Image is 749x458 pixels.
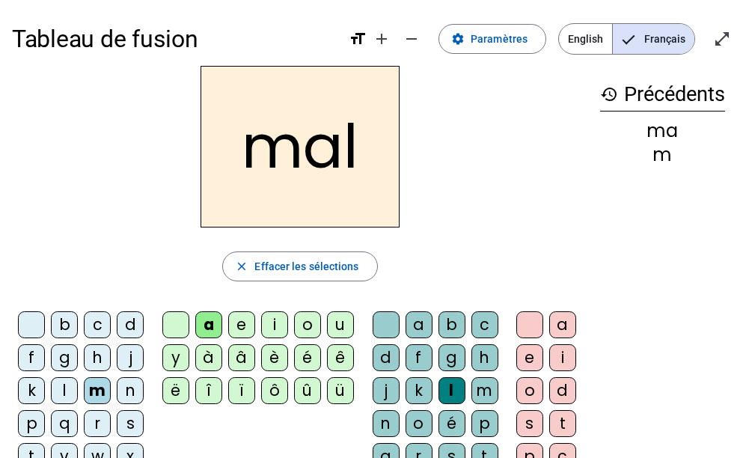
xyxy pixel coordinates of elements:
[222,251,377,281] button: Effacer les sélections
[549,311,576,338] div: a
[516,410,543,437] div: s
[600,85,618,103] mat-icon: history
[549,410,576,437] div: t
[406,377,432,404] div: k
[195,311,222,338] div: a
[438,344,465,371] div: g
[713,30,731,48] mat-icon: open_in_full
[406,344,432,371] div: f
[558,23,695,55] mat-button-toggle-group: Language selection
[406,410,432,437] div: o
[51,377,78,404] div: l
[549,344,576,371] div: i
[406,311,432,338] div: a
[12,15,337,63] h1: Tableau de fusion
[117,344,144,371] div: j
[471,377,498,404] div: m
[228,377,255,404] div: ï
[235,260,248,273] mat-icon: close
[162,377,189,404] div: ë
[438,311,465,338] div: b
[451,32,465,46] mat-icon: settings
[373,30,391,48] mat-icon: add
[18,410,45,437] div: p
[84,344,111,371] div: h
[51,410,78,437] div: q
[261,344,288,371] div: è
[254,257,358,275] span: Effacer les sélections
[228,344,255,371] div: â
[373,377,400,404] div: j
[84,311,111,338] div: c
[327,311,354,338] div: u
[18,377,45,404] div: k
[438,377,465,404] div: l
[51,311,78,338] div: b
[471,311,498,338] div: c
[327,344,354,371] div: ê
[162,344,189,371] div: y
[294,344,321,371] div: é
[117,410,144,437] div: s
[403,30,421,48] mat-icon: remove
[600,78,725,112] h3: Précédents
[195,377,222,404] div: î
[117,377,144,404] div: n
[261,311,288,338] div: i
[84,377,111,404] div: m
[367,24,397,54] button: Augmenter la taille de la police
[373,344,400,371] div: d
[117,311,144,338] div: d
[471,344,498,371] div: h
[327,377,354,404] div: ü
[349,30,367,48] mat-icon: format_size
[294,311,321,338] div: o
[18,344,45,371] div: f
[84,410,111,437] div: r
[201,66,400,228] h2: mal
[294,377,321,404] div: û
[373,410,400,437] div: n
[471,30,528,48] span: Paramètres
[228,311,255,338] div: e
[549,377,576,404] div: d
[397,24,427,54] button: Diminuer la taille de la police
[261,377,288,404] div: ô
[707,24,737,54] button: Entrer en plein écran
[600,146,725,164] div: m
[438,410,465,437] div: é
[516,377,543,404] div: o
[516,344,543,371] div: e
[51,344,78,371] div: g
[613,24,694,54] span: Français
[438,24,546,54] button: Paramètres
[559,24,612,54] span: English
[600,122,725,140] div: ma
[195,344,222,371] div: à
[471,410,498,437] div: p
